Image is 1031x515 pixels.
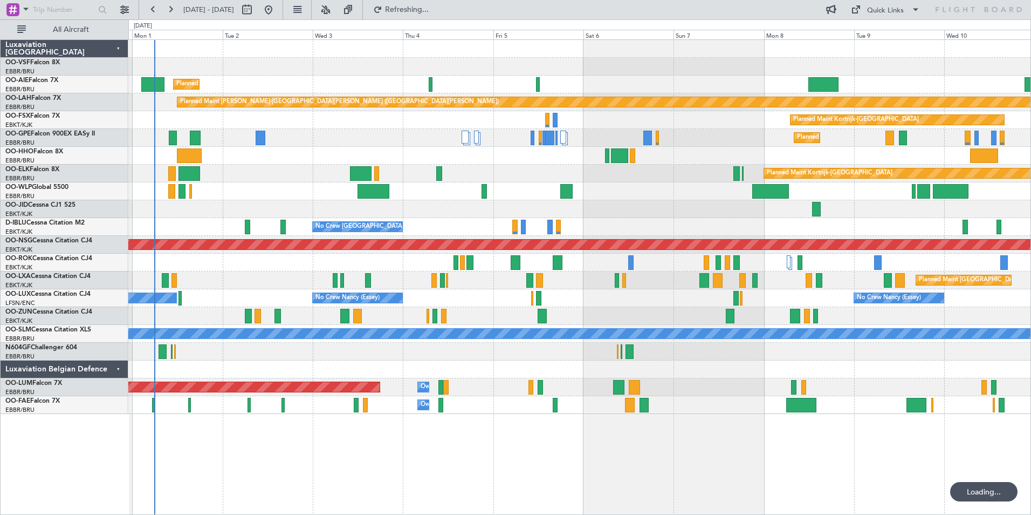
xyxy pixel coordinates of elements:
[5,77,29,84] span: OO-AIE
[384,6,430,13] span: Refreshing...
[5,344,77,351] a: N604GFChallenger 604
[5,174,35,182] a: EBBR/BRU
[5,327,31,333] span: OO-SLM
[403,30,493,39] div: Thu 4
[28,26,114,33] span: All Aircraft
[5,255,32,262] span: OO-ROK
[5,273,31,280] span: OO-LXA
[421,397,494,413] div: Owner Melsbroek Air Base
[5,291,31,297] span: OO-LUX
[5,299,35,307] a: LFSN/ENC
[5,148,63,155] a: OO-HHOFalcon 8X
[5,113,30,119] span: OO-FSX
[5,113,60,119] a: OO-FSXFalcon 7X
[5,59,30,66] span: OO-VSF
[793,112,919,128] div: Planned Maint Kortrijk-[GEOGRAPHIC_DATA]
[5,103,35,111] a: EBBR/BRU
[33,2,95,18] input: Trip Number
[5,95,61,101] a: OO-LAHFalcon 7X
[313,30,403,39] div: Wed 3
[5,85,35,93] a: EBBR/BRU
[583,30,673,39] div: Sat 6
[5,398,60,404] a: OO-FAEFalcon 7X
[5,246,32,254] a: EBKT/KJK
[5,291,91,297] a: OO-LUXCessna Citation CJ4
[5,281,32,289] a: EBKT/KJK
[180,94,499,110] div: Planned Maint [PERSON_NAME]-[GEOGRAPHIC_DATA][PERSON_NAME] ([GEOGRAPHIC_DATA][PERSON_NAME])
[5,380,32,387] span: OO-LUM
[5,273,91,280] a: OO-LXACessna Citation CJ4
[5,184,32,191] span: OO-WLP
[5,210,32,218] a: EBKT/KJK
[5,220,85,226] a: D-IBLUCessna Citation M2
[5,192,35,200] a: EBBR/BRU
[5,67,35,76] a: EBBR/BRU
[5,398,30,404] span: OO-FAE
[5,344,31,351] span: N604GF
[846,1,925,18] button: Quick Links
[764,30,854,39] div: Mon 8
[5,309,32,315] span: OO-ZUN
[5,131,31,137] span: OO-GPE
[5,131,95,137] a: OO-GPEFalcon 900EX EASy II
[673,30,764,39] div: Sun 7
[5,184,68,191] a: OO-WLPGlobal 5500
[767,165,892,181] div: Planned Maint Kortrijk-[GEOGRAPHIC_DATA]
[5,406,35,414] a: EBBR/BRU
[315,219,496,235] div: No Crew [GEOGRAPHIC_DATA] ([GEOGRAPHIC_DATA] National)
[12,21,117,38] button: All Aircraft
[5,388,35,396] a: EBBR/BRU
[5,238,92,244] a: OO-NSGCessna Citation CJ4
[5,335,35,343] a: EBBR/BRU
[5,202,75,208] a: OO-JIDCessna CJ1 525
[5,166,59,173] a: OO-ELKFalcon 8X
[176,76,346,92] div: Planned Maint [GEOGRAPHIC_DATA] ([GEOGRAPHIC_DATA])
[315,290,380,306] div: No Crew Nancy (Essey)
[134,22,152,31] div: [DATE]
[223,30,313,39] div: Tue 2
[5,220,26,226] span: D-IBLU
[5,353,35,361] a: EBBR/BRU
[5,166,30,173] span: OO-ELK
[5,317,32,325] a: EBKT/KJK
[857,290,921,306] div: No Crew Nancy (Essey)
[854,30,944,39] div: Tue 9
[5,148,33,155] span: OO-HHO
[5,263,32,272] a: EBKT/KJK
[5,327,91,333] a: OO-SLMCessna Citation XLS
[867,5,904,16] div: Quick Links
[421,379,494,395] div: Owner Melsbroek Air Base
[493,30,583,39] div: Fri 5
[950,482,1018,502] div: Loading...
[5,77,58,84] a: OO-AIEFalcon 7X
[797,130,992,146] div: Planned Maint [GEOGRAPHIC_DATA] ([GEOGRAPHIC_DATA] National)
[5,121,32,129] a: EBKT/KJK
[5,157,35,165] a: EBBR/BRU
[5,380,62,387] a: OO-LUMFalcon 7X
[5,238,32,244] span: OO-NSG
[5,59,60,66] a: OO-VSFFalcon 8X
[5,228,32,236] a: EBKT/KJK
[5,139,35,147] a: EBBR/BRU
[5,309,92,315] a: OO-ZUNCessna Citation CJ4
[5,95,31,101] span: OO-LAH
[183,5,234,15] span: [DATE] - [DATE]
[368,1,433,18] button: Refreshing...
[132,30,222,39] div: Mon 1
[5,202,28,208] span: OO-JID
[5,255,92,262] a: OO-ROKCessna Citation CJ4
